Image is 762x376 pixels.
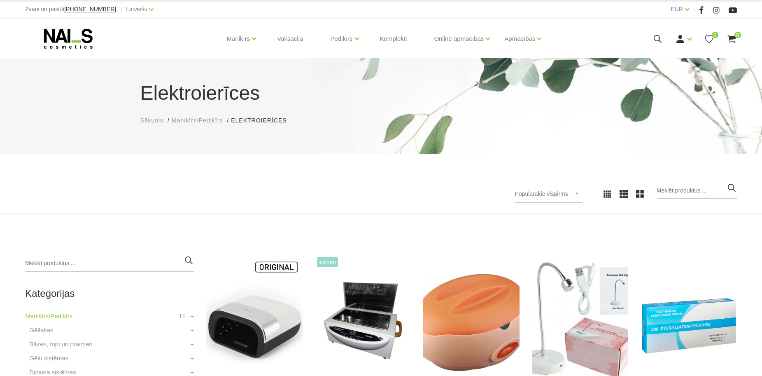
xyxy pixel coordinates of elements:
span: 0 [734,32,741,38]
a: + [190,325,194,335]
span: Manikīrs/Pedikīrs [172,117,223,124]
input: Meklēt produktus ... [25,255,194,272]
a: 0 [704,34,714,44]
a: Sākums [140,116,164,125]
a: + [190,353,194,363]
a: Vaksācija [270,19,310,59]
a: Komplekti [373,19,414,59]
span: | [120,4,122,14]
span: 11 [179,311,186,321]
span: Sākums [140,117,164,124]
a: Pedikīrs [330,22,352,55]
a: + [190,339,194,349]
a: + [190,311,194,321]
h1: Elektroierīces [140,78,622,108]
a: Bāzes, topi un praimeri [29,339,92,349]
div: Zvani un pasūti [25,4,116,14]
a: EUR [671,4,683,14]
a: [PHONE_NUMBER] [64,6,116,12]
a: Latviešu [126,4,147,14]
a: Manikīrs/Pedikīrs [25,311,72,321]
h2: Kategorijas [25,288,194,299]
li: Elektroierīces [231,116,295,125]
a: Gēllakas [29,325,53,335]
span: 0 [712,32,718,38]
a: Online apmācības [434,22,484,55]
a: 0 [727,34,737,44]
span: +Video [317,257,338,267]
a: Apmācības [504,22,535,55]
a: Manikīrs/Pedikīrs [172,116,223,125]
span: Populārākie vispirms [515,190,568,197]
input: Meklēt produktus ... [657,183,737,199]
span: | [693,4,695,14]
a: Gēlu sistēmas [29,353,68,363]
a: Manikīrs [227,22,250,55]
